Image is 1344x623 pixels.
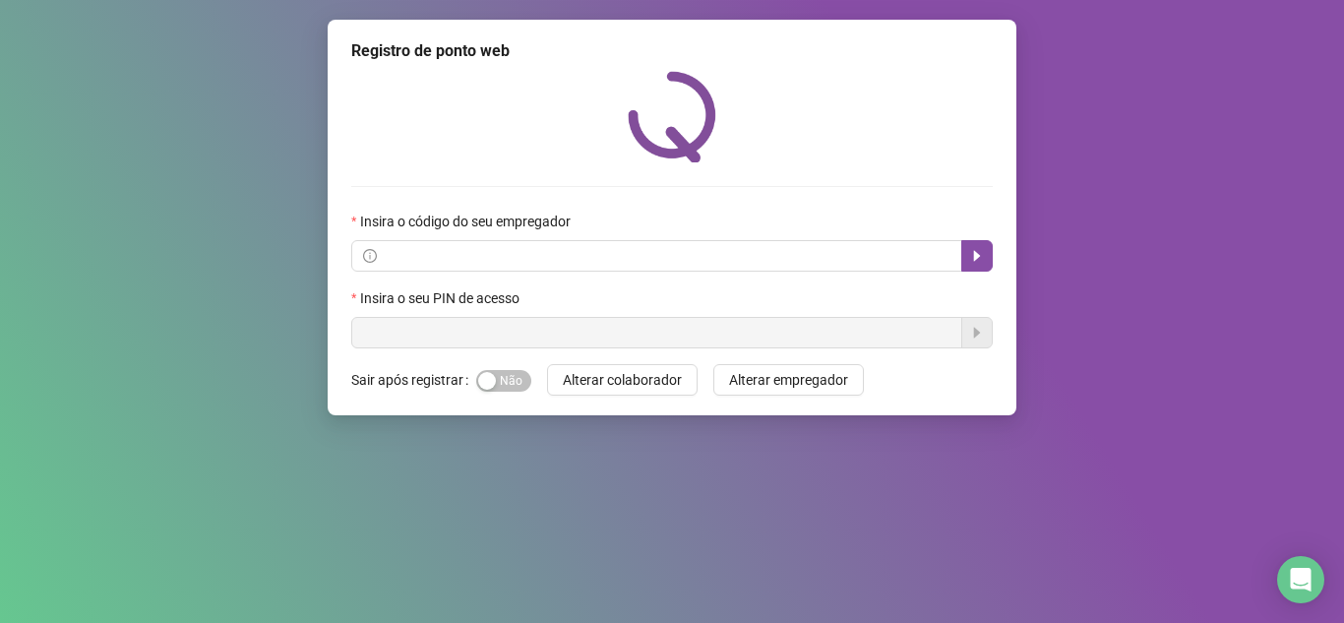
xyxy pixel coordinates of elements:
span: caret-right [969,248,985,264]
span: Alterar colaborador [563,369,682,391]
label: Insira o código do seu empregador [351,211,583,232]
span: Alterar empregador [729,369,848,391]
button: Alterar colaborador [547,364,698,396]
span: info-circle [363,249,377,263]
div: Registro de ponto web [351,39,993,63]
img: QRPoint [628,71,716,162]
label: Insira o seu PIN de acesso [351,287,532,309]
label: Sair após registrar [351,364,476,396]
button: Alterar empregador [713,364,864,396]
div: Open Intercom Messenger [1277,556,1324,603]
